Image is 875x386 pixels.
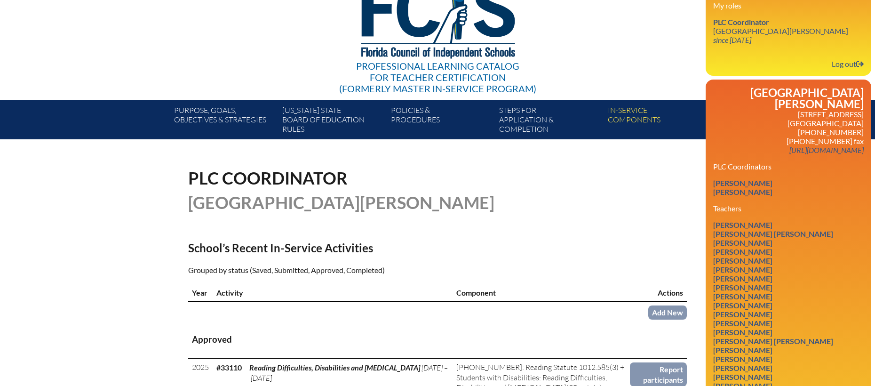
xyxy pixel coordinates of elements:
h2: School’s Recent In-Service Activities [188,241,519,255]
p: [STREET_ADDRESS] [GEOGRAPHIC_DATA] [PHONE_NUMBER] [PHONE_NUMBER] fax [713,110,864,154]
a: [PERSON_NAME] [PERSON_NAME] [709,227,837,240]
th: Year [188,284,213,302]
h3: PLC Coordinators [713,162,864,171]
h2: [GEOGRAPHIC_DATA][PERSON_NAME] [713,87,864,110]
a: [PERSON_NAME] [709,308,776,321]
a: [PERSON_NAME] [709,236,776,249]
a: [PERSON_NAME] [709,299,776,312]
a: [PERSON_NAME] [709,353,776,365]
th: Actions [630,284,687,302]
a: [PERSON_NAME] [709,344,776,356]
a: [PERSON_NAME] [709,272,776,285]
h3: Teachers [713,204,864,213]
th: Activity [213,284,453,302]
a: [PERSON_NAME] [709,326,776,338]
a: [PERSON_NAME] [709,218,776,231]
div: Professional Learning Catalog (formerly Master In-service Program) [339,60,536,94]
a: Add New [648,306,687,319]
a: PLC Coordinator [GEOGRAPHIC_DATA][PERSON_NAME] since [DATE] [709,16,852,46]
a: Policies &Procedures [387,104,495,139]
a: [PERSON_NAME] [709,185,776,198]
svg: Log out [856,60,864,68]
span: PLC Coordinator [188,168,348,188]
h3: Approved [192,334,683,346]
th: Component [453,284,630,302]
h3: My roles [713,1,864,10]
span: [DATE] – [DATE] [249,363,448,382]
a: [PERSON_NAME] [709,263,776,276]
a: Purpose, goals,objectives & strategies [170,104,278,139]
a: [PERSON_NAME] [PERSON_NAME] [709,335,837,347]
a: [PERSON_NAME] [709,317,776,330]
a: [PERSON_NAME] [709,370,776,383]
i: since [DATE] [713,35,751,44]
a: [URL][DOMAIN_NAME] [786,144,867,156]
a: [PERSON_NAME] [709,281,776,294]
a: [US_STATE] StateBoard of Education rules [278,104,387,139]
span: [GEOGRAPHIC_DATA][PERSON_NAME] [188,192,494,213]
span: PLC Coordinator [713,17,769,26]
a: [PERSON_NAME] [709,362,776,374]
a: [PERSON_NAME] [709,245,776,258]
span: Reading Difficulties, Disabilities and [MEDICAL_DATA] [249,363,420,372]
b: #33110 [216,363,242,372]
a: [PERSON_NAME] [709,290,776,303]
span: for Teacher Certification [370,72,506,83]
p: Grouped by status (Saved, Submitted, Approved, Completed) [188,264,519,276]
a: [PERSON_NAME] [709,177,776,189]
a: In-servicecomponents [604,104,712,139]
a: [PERSON_NAME] [709,254,776,267]
a: Steps forapplication & completion [495,104,604,139]
a: Log outLog out [828,57,867,70]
